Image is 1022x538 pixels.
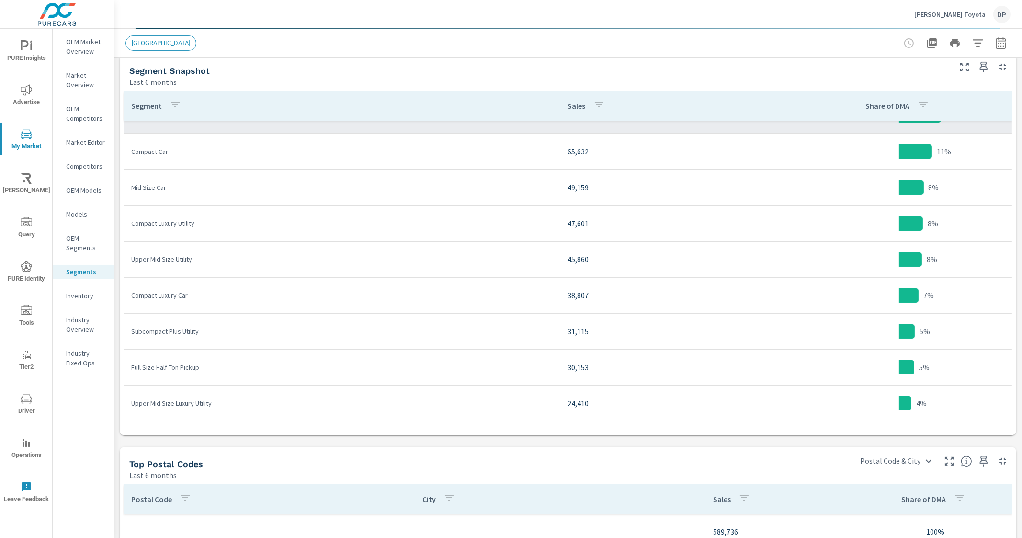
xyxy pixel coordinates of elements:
[131,255,553,264] p: Upper Mid Size Utility
[53,346,114,370] div: Industry Fixed Ops
[3,349,49,373] span: Tier2
[129,66,210,76] h5: Segment Snapshot
[942,454,957,469] button: Make Fullscreen
[568,398,779,409] p: 24,410
[131,327,553,336] p: Subcompact Plus Utility
[66,210,106,219] p: Models
[976,454,991,469] span: Save this to your personalized report
[131,291,553,300] p: Compact Luxury Car
[929,182,939,193] p: 8%
[902,494,946,504] p: Share of DMA
[914,10,986,19] p: [PERSON_NAME] Toyota
[920,326,930,337] p: 5%
[3,437,49,461] span: Operations
[129,469,177,481] p: Last 6 months
[995,59,1011,75] button: Minimize Widget
[53,159,114,174] div: Competitors
[568,101,586,111] p: Sales
[991,34,1011,53] button: Select Date Range
[923,290,934,301] p: 7%
[3,481,49,505] span: Leave Feedback
[53,289,114,303] div: Inventory
[53,35,114,58] div: OEM Market Overview
[928,218,938,229] p: 8%
[957,59,972,75] button: Make Fullscreen
[3,84,49,108] span: Advertise
[66,315,106,334] p: Industry Overview
[995,454,1011,469] button: Minimize Widget
[866,526,1004,538] p: 100%
[854,453,938,469] div: Postal Code & City
[422,494,436,504] p: City
[3,305,49,328] span: Tools
[3,393,49,417] span: Driver
[131,398,553,408] p: Upper Mid Size Luxury Utility
[53,68,114,92] div: Market Overview
[53,102,114,126] div: OEM Competitors
[53,231,114,255] div: OEM Segments
[66,104,106,123] p: OEM Competitors
[66,37,106,56] p: OEM Market Overview
[945,34,965,53] button: Print Report
[3,261,49,284] span: PURE Identity
[937,146,951,157] p: 11%
[66,162,106,171] p: Competitors
[3,173,49,196] span: [PERSON_NAME]
[568,362,779,373] p: 30,153
[66,186,106,195] p: OEM Models
[3,217,49,240] span: Query
[0,29,52,514] div: nav menu
[129,76,177,88] p: Last 6 months
[66,70,106,90] p: Market Overview
[568,146,779,157] p: 65,632
[131,494,172,504] p: Postal Code
[131,219,553,228] p: Compact Luxury Utility
[713,526,851,538] p: 589,736
[53,207,114,222] div: Models
[568,326,779,337] p: 31,115
[916,398,927,409] p: 4%
[3,40,49,64] span: PURE Insights
[53,183,114,198] div: OEM Models
[568,254,779,265] p: 45,860
[976,59,991,75] span: Save this to your personalized report
[53,265,114,279] div: Segments
[968,34,988,53] button: Apply Filters
[53,313,114,337] div: Industry Overview
[3,129,49,152] span: My Market
[568,290,779,301] p: 38,807
[993,6,1011,23] div: DP
[961,456,972,467] span: Top Postal Codes shows you how you rank, in terms of sales, to other dealerships in your market. ...
[131,183,553,192] p: Mid Size Car
[568,182,779,193] p: 49,159
[129,459,203,469] h5: Top Postal Codes
[126,39,196,47] span: [GEOGRAPHIC_DATA]
[131,147,553,156] p: Compact Car
[66,291,106,301] p: Inventory
[927,254,937,265] p: 8%
[66,138,106,147] p: Market Editor
[131,101,162,111] p: Segment
[53,135,114,150] div: Market Editor
[713,494,731,504] p: Sales
[131,363,553,372] p: Full Size Half Ton Pickup
[919,362,930,373] p: 5%
[568,218,779,229] p: 47,601
[66,349,106,368] p: Industry Fixed Ops
[66,234,106,253] p: OEM Segments
[66,267,106,277] p: Segments
[922,34,942,53] button: "Export Report to PDF"
[865,101,910,111] p: Share of DMA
